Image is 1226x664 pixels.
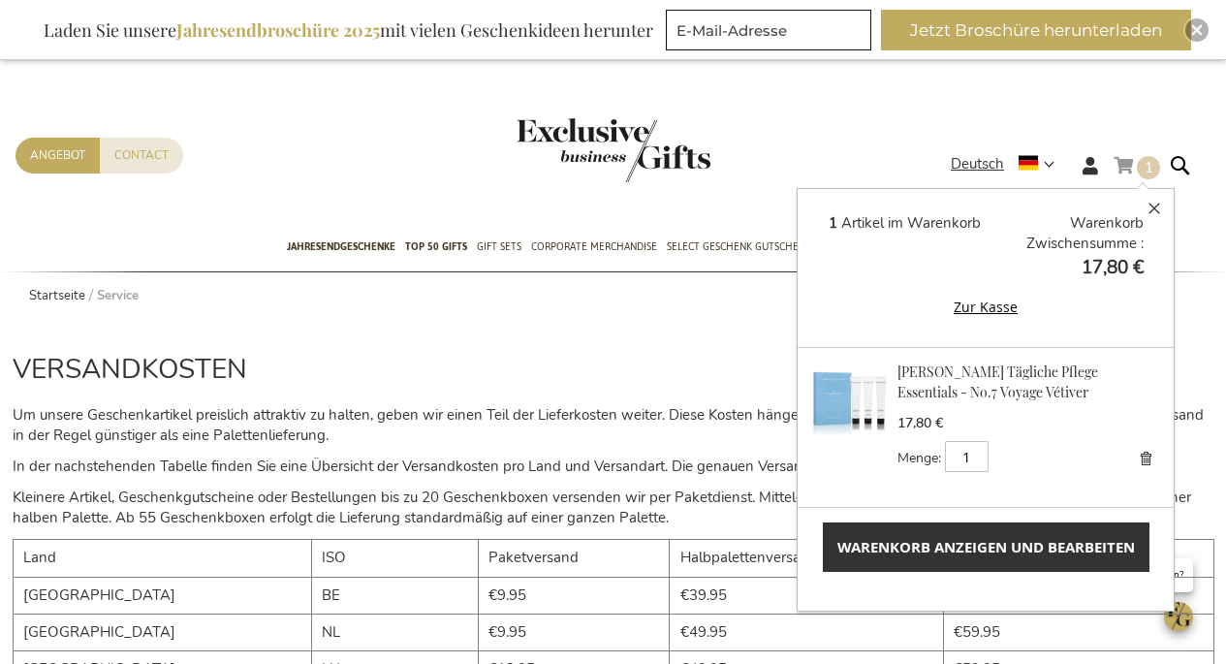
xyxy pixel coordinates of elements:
[1145,158,1153,177] span: 1
[287,237,395,257] span: Jahresendgeschenke
[1185,18,1209,42] div: Close
[829,296,1144,318] button: Zur Kasse
[897,363,1098,401] a: [PERSON_NAME] Tägliche Pflege Essentials - No.7 Voyage Vétiver
[943,615,1213,651] td: €59.95
[1191,24,1203,36] img: Close
[477,237,521,257] span: Gift Sets
[531,237,657,257] span: Corporate Merchandise
[951,153,1067,175] div: Deutsch
[97,287,139,304] strong: Service
[517,118,613,182] a: store logo
[16,138,100,174] a: Angebot
[13,577,311,614] td: [GEOGRAPHIC_DATA]
[478,577,670,614] td: €9.95
[517,118,710,182] img: Exclusive Business gifts logo
[837,537,1135,557] span: Warenkorb anzeigen und bearbeiten
[478,540,670,577] td: Paketversand
[13,405,1214,447] p: Um unsere Geschenkartikel preislich attraktiv zu halten, geben wir einen Teil der Lieferkosten we...
[29,287,85,304] a: Startseite
[1114,153,1160,185] a: 1
[311,577,478,614] td: BE
[13,540,311,577] td: Land
[841,213,981,233] span: Artikel im Warenkorb
[13,488,1214,529] p: Kleinere Artikel, Geschenkgutscheine oder Bestellungen bis zu 20 Geschenkboxen versenden wir per ...
[667,237,808,257] span: Select Geschenk Gutschein
[478,615,670,651] td: €9.95
[13,615,311,651] td: [GEOGRAPHIC_DATA]
[13,355,1214,385] h2: VERSANDKOSTEN
[35,10,662,50] div: Laden Sie unsere mit vielen Geschenkideen herunter
[176,18,380,42] b: Jahresendbroschüre 2025
[666,10,877,56] form: marketing offers and promotions
[812,363,888,438] img: Marie-Stella-Maris Tägliche Pflege Essentials - No.7 Voyage Vétiver
[897,449,941,468] label: Menge
[100,138,183,174] a: Contact
[897,414,943,432] span: 17,80 €
[1082,255,1144,280] span: 17,80 €
[670,540,943,577] td: Halbpalettenversand
[812,363,888,444] a: Marie-Stella-Maris Tägliche Pflege Essentials - No.7 Voyage Vétiver
[670,577,943,614] td: €39.95
[311,615,478,651] td: NL
[666,10,871,50] input: E-Mail-Adresse
[670,615,943,651] td: €49.95
[13,457,1214,477] p: In der nachstehenden Tabelle finden Sie eine Übersicht der Versandkosten pro Land und Versandart....
[829,213,837,233] span: 1
[311,540,478,577] td: ISO
[881,10,1191,50] button: Jetzt Broschüre herunterladen
[823,522,1149,572] a: Warenkorb anzeigen und bearbeiten
[1026,213,1144,253] span: Warenkorb Zwischensumme
[951,153,1004,175] span: Deutsch
[405,237,467,257] span: TOP 50 Gifts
